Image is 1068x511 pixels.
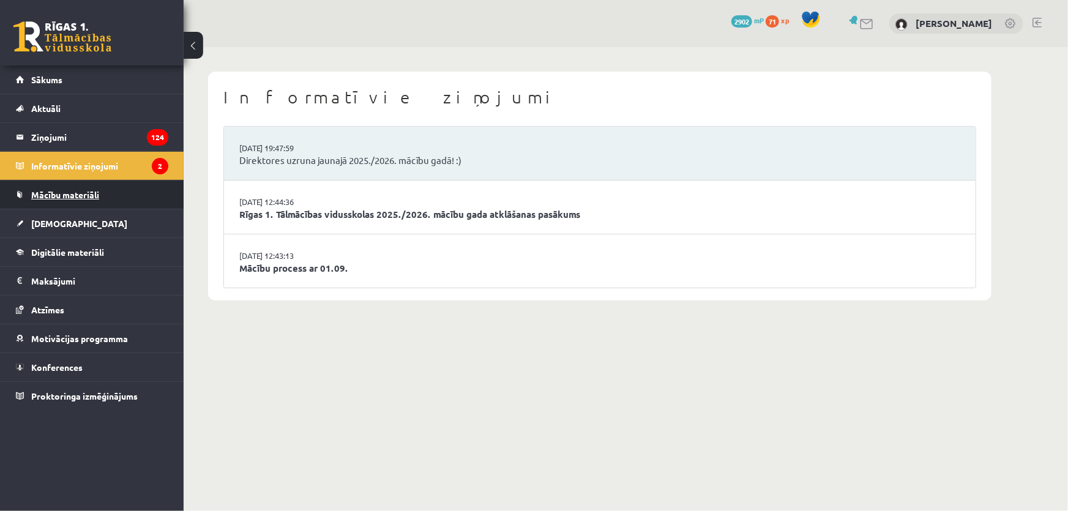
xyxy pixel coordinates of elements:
[16,123,168,151] a: Ziņojumi124
[223,87,976,108] h1: Informatīvie ziņojumi
[239,261,960,275] a: Mācību process ar 01.09.
[31,189,99,200] span: Mācību materiāli
[16,296,168,324] a: Atzīmes
[16,382,168,410] a: Proktoringa izmēģinājums
[16,152,168,180] a: Informatīvie ziņojumi2
[31,362,83,373] span: Konferences
[239,196,331,208] a: [DATE] 12:44:36
[31,333,128,344] span: Motivācijas programma
[31,390,138,401] span: Proktoringa izmēģinājums
[731,15,764,25] a: 2902 mP
[16,94,168,122] a: Aktuāli
[16,209,168,237] a: [DEMOGRAPHIC_DATA]
[766,15,779,28] span: 71
[13,21,111,52] a: Rīgas 1. Tālmācības vidusskola
[31,247,104,258] span: Digitālie materiāli
[31,74,62,85] span: Sākums
[31,267,168,295] legend: Maksājumi
[31,123,168,151] legend: Ziņojumi
[916,17,992,29] a: [PERSON_NAME]
[754,15,764,25] span: mP
[239,207,960,222] a: Rīgas 1. Tālmācības vidusskolas 2025./2026. mācību gada atklāšanas pasākums
[31,218,127,229] span: [DEMOGRAPHIC_DATA]
[31,304,64,315] span: Atzīmes
[31,152,168,180] legend: Informatīvie ziņojumi
[731,15,752,28] span: 2902
[16,65,168,94] a: Sākums
[16,238,168,266] a: Digitālie materiāli
[147,129,168,146] i: 124
[16,353,168,381] a: Konferences
[895,18,908,31] img: Eriks Meļņiks
[781,15,789,25] span: xp
[16,267,168,295] a: Maksājumi
[239,142,331,154] a: [DATE] 19:47:59
[31,103,61,114] span: Aktuāli
[239,154,960,168] a: Direktores uzruna jaunajā 2025./2026. mācību gadā! :)
[16,324,168,352] a: Motivācijas programma
[152,158,168,174] i: 2
[239,250,331,262] a: [DATE] 12:43:13
[16,181,168,209] a: Mācību materiāli
[766,15,795,25] a: 71 xp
